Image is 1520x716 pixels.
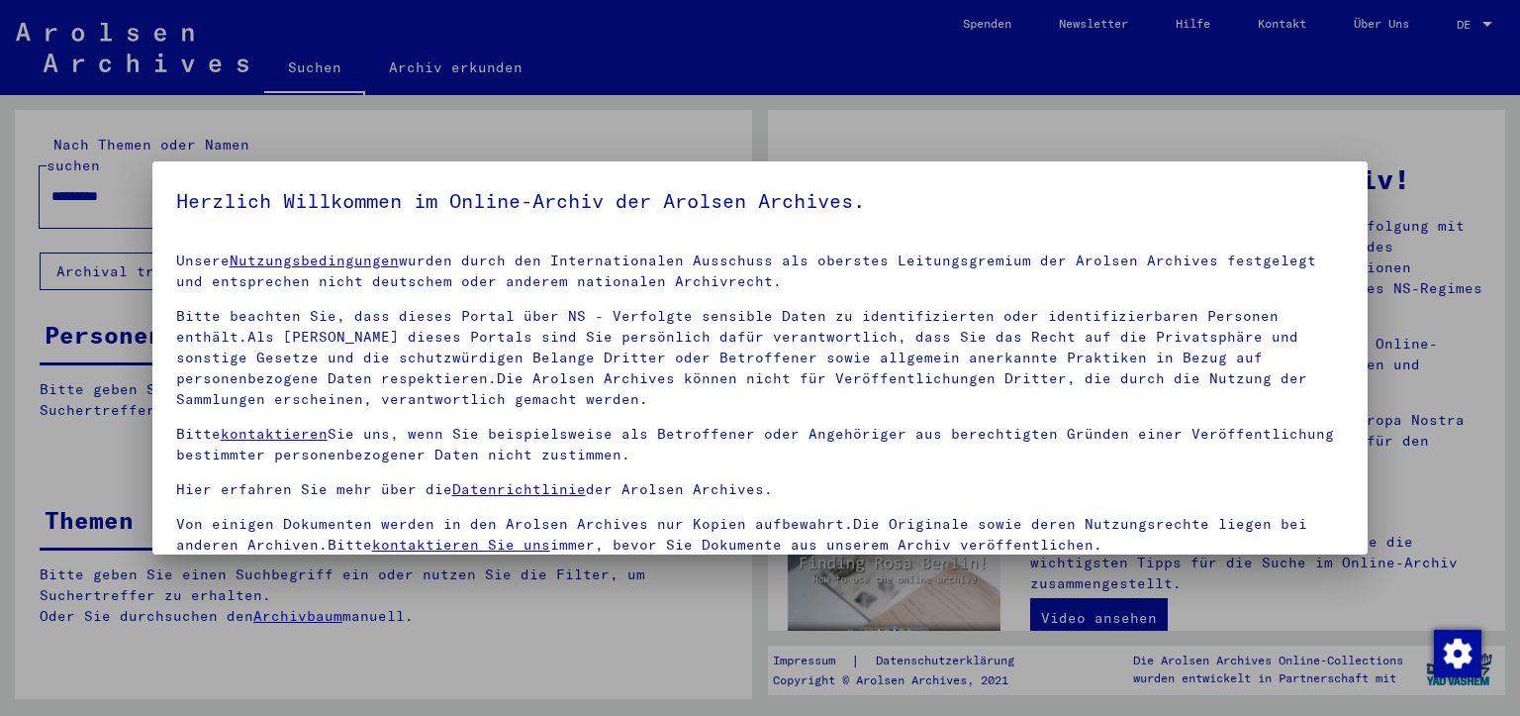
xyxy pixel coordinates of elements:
[221,425,328,443] a: kontaktieren
[372,536,550,554] a: kontaktieren Sie uns
[176,514,1345,556] p: Von einigen Dokumenten werden in den Arolsen Archives nur Kopien aufbewahrt.Die Originale sowie d...
[176,251,1345,292] p: Unsere wurden durch den Internationalen Ausschuss als oberstes Leitungsgremium der Arolsen Archiv...
[230,252,399,269] a: Nutzungsbedingungen
[452,480,586,498] a: Datenrichtlinie
[176,185,1345,217] h5: Herzlich Willkommen im Online-Archiv der Arolsen Archives.
[176,306,1345,410] p: Bitte beachten Sie, dass dieses Portal über NS - Verfolgte sensible Daten zu identifizierten oder...
[176,479,1345,500] p: Hier erfahren Sie mehr über die der Arolsen Archives.
[1434,630,1481,677] img: Zustimmung ändern
[176,424,1345,465] p: Bitte Sie uns, wenn Sie beispielsweise als Betroffener oder Angehöriger aus berechtigten Gründen ...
